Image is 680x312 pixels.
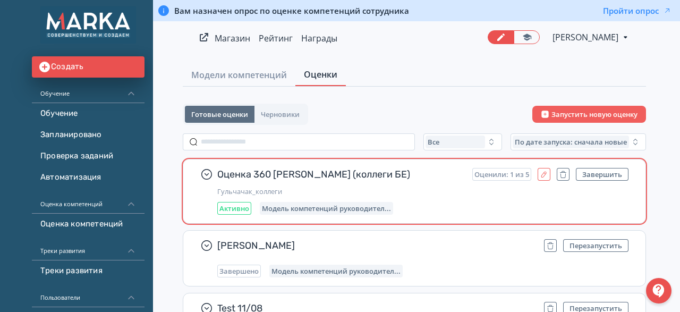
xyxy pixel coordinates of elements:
span: Вам назначен опрос по оценке компетенций сотрудника [174,5,409,16]
button: Черновики [254,106,306,123]
button: Перезапустить [563,239,628,252]
a: Магазин [215,32,250,44]
button: Все [423,133,502,150]
span: Черновики [261,110,300,119]
a: Треки развития [32,260,144,282]
span: Готовые оценки [191,110,248,119]
img: https://files.teachbase.ru/system/account/50582/logo/medium-f5c71650e90bff48e038c85a25739627.png [40,6,136,44]
div: Пользователи [32,282,144,307]
a: Автоматизация [32,167,144,188]
a: Запланировано [32,124,144,146]
button: Завершить [576,168,628,181]
button: Пройти опрос [603,5,671,16]
button: Готовые оценки [185,106,254,123]
a: Переключиться в режим ученика [514,30,540,44]
div: Обучение [32,78,144,103]
span: Сергей Рогожин [552,31,620,44]
a: Рейтинг [259,32,293,44]
span: Завершено [219,267,259,275]
span: По дате запуска: сначала новые [515,138,627,146]
a: Проверка заданий [32,146,144,167]
span: Оценки [304,68,337,81]
span: Все [428,138,439,146]
span: Активно [219,204,249,213]
span: Модели компетенций [191,69,287,81]
span: Оценили: 1 из 5 [474,170,529,179]
button: Запустить новую оценку [532,106,646,123]
span: Модель компетенций руководителя (Митрофанова Гульчачак) [271,267,401,275]
a: Оценка компетенций [32,214,144,235]
div: Оценка компетенций [32,188,144,214]
a: Награды [301,32,337,44]
span: Гульчачак_коллеги [217,187,628,196]
span: [PERSON_NAME] [217,239,535,252]
a: Обучение [32,103,144,124]
span: Модель компетенций руководителя (Митрофанова Гульчачак) [262,204,391,213]
button: По дате запуска: сначала новые [511,133,646,150]
span: Оценка 360 [PERSON_NAME] (коллеги БЕ) [217,168,464,181]
div: Треки развития [32,235,144,260]
button: Создать [32,56,144,78]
